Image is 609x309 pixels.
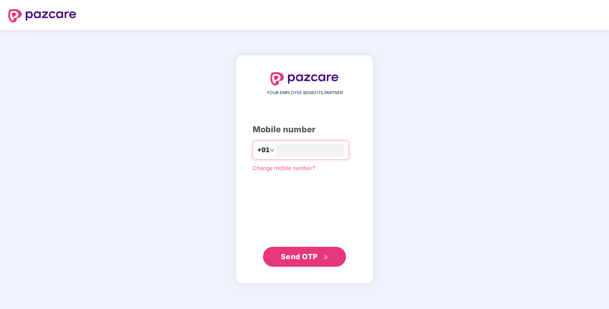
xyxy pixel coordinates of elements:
[270,148,275,153] span: down
[8,9,76,22] img: logo
[270,72,339,85] img: logo
[281,252,318,261] span: Send OTP
[257,145,270,155] span: +91
[253,123,356,136] div: Mobile number
[267,90,343,96] span: YOUR EMPLOYEE BENEFITS PARTNER
[263,247,346,267] button: Send OTPdouble-right
[323,255,329,260] span: double-right
[253,165,315,171] a: Change mobile number?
